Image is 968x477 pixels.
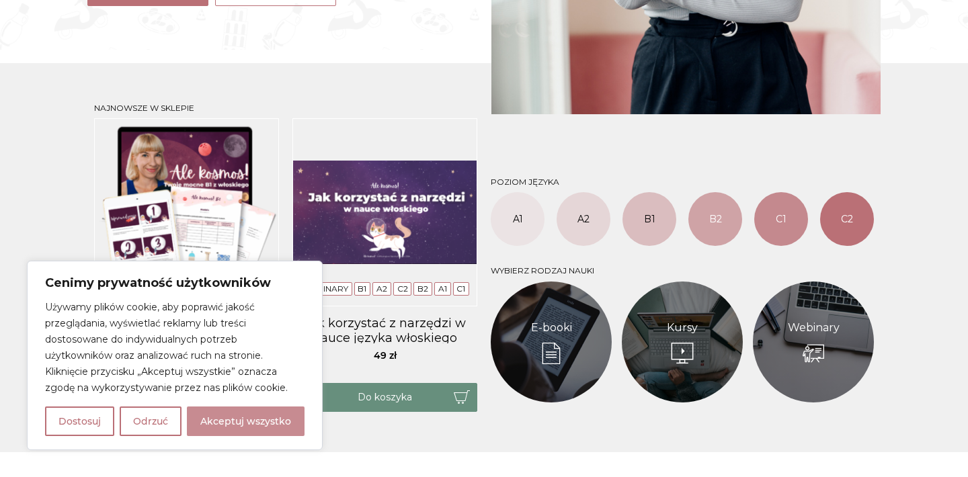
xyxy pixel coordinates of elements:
a: Webinary [303,284,348,294]
p: Używamy plików cookie, aby poprawić jakość przeglądania, wyświetlać reklamy lub treści dostosowan... [45,299,305,396]
a: B1 [622,192,676,246]
a: A1 [438,284,447,294]
a: C2 [397,284,408,294]
a: C2 [820,192,874,246]
a: C1 [456,284,465,294]
a: Webinary [788,320,840,336]
h3: Wybierz rodzaj nauki [491,266,874,275]
a: B2 [688,192,742,246]
a: Kursy [667,320,698,336]
a: C1 [754,192,808,246]
a: A1 [491,192,544,246]
span: 49 [374,349,397,361]
a: Jak korzystać z narzędzi w nauce języka włoskiego [292,316,477,343]
a: B2 [417,284,428,294]
button: Do koszyka [292,383,477,412]
button: Akceptuj wszystko [187,406,305,436]
h3: Najnowsze w sklepie [94,103,477,113]
a: A2 [557,192,610,246]
h3: Poziom języka [491,177,874,187]
p: Cenimy prywatność użytkowników [45,275,305,291]
a: E-booki [531,320,572,336]
button: Odrzuć [120,406,182,436]
a: B1 [358,284,366,294]
button: Dostosuj [45,406,114,436]
a: A2 [376,284,387,294]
